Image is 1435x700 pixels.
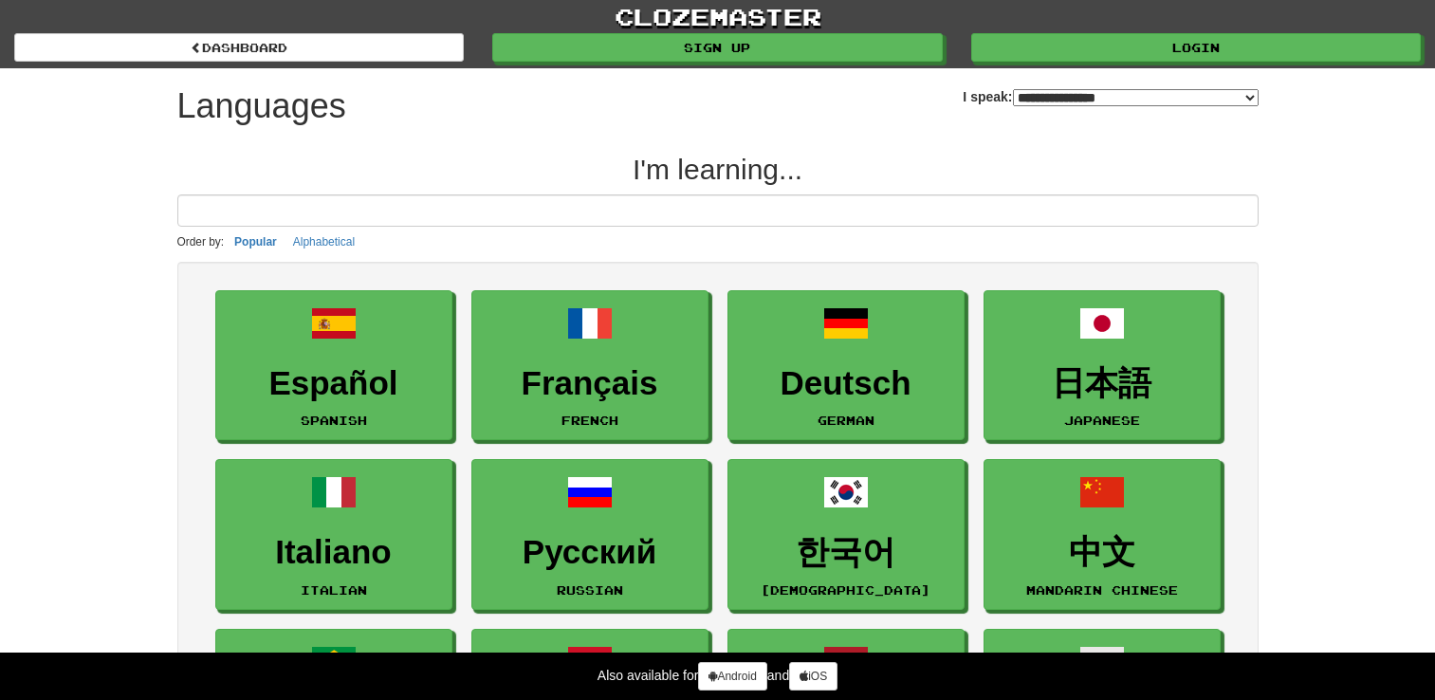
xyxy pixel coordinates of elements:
small: Mandarin Chinese [1026,583,1178,597]
h3: 日本語 [994,365,1210,402]
a: Login [971,33,1421,62]
a: DeutschGerman [727,290,965,441]
h1: Languages [177,87,346,125]
a: 日本語Japanese [984,290,1221,441]
a: РусскийRussian [471,459,708,610]
a: ItalianoItalian [215,459,452,610]
small: German [818,414,874,427]
small: Japanese [1064,414,1140,427]
button: Popular [229,231,283,252]
a: 한국어[DEMOGRAPHIC_DATA] [727,459,965,610]
a: FrançaisFrench [471,290,708,441]
h2: I'm learning... [177,154,1259,185]
a: EspañolSpanish [215,290,452,441]
h3: Italiano [226,534,442,571]
label: I speak: [963,87,1258,106]
select: I speak: [1013,89,1259,106]
h3: Deutsch [738,365,954,402]
small: [DEMOGRAPHIC_DATA] [761,583,930,597]
button: Alphabetical [287,231,360,252]
small: Italian [301,583,367,597]
h3: 한국어 [738,534,954,571]
a: 中文Mandarin Chinese [984,459,1221,610]
h3: Français [482,365,698,402]
a: iOS [789,662,837,691]
small: Order by: [177,235,225,249]
h3: Русский [482,534,698,571]
a: Sign up [492,33,942,62]
a: Android [698,662,766,691]
small: Russian [557,583,623,597]
h3: Español [226,365,442,402]
h3: 中文 [994,534,1210,571]
a: dashboard [14,33,464,62]
small: Spanish [301,414,367,427]
small: French [561,414,618,427]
